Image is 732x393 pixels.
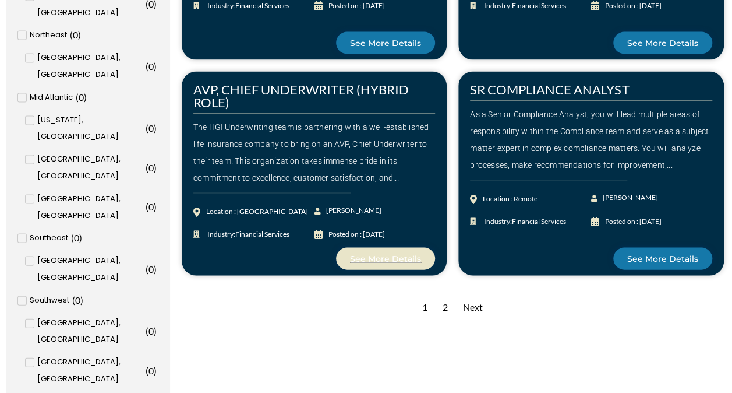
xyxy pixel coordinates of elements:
span: See More Details [627,255,698,263]
span: [GEOGRAPHIC_DATA], [GEOGRAPHIC_DATA] [37,151,143,185]
span: ) [154,201,157,212]
span: ) [154,162,157,173]
span: ( [146,365,148,376]
span: Industry: [204,226,289,243]
div: Location : Remote [483,191,537,208]
span: See More Details [350,255,421,263]
span: ) [154,264,157,275]
span: 0 [73,29,78,40]
a: See More Details [613,248,712,270]
span: 0 [148,264,154,275]
span: Southwest [30,292,69,309]
span: 0 [148,365,154,376]
span: ( [71,232,74,243]
span: ( [146,264,148,275]
span: ) [80,294,83,306]
span: [US_STATE], [GEOGRAPHIC_DATA] [37,112,143,146]
span: ) [154,61,157,72]
div: Location : [GEOGRAPHIC_DATA] [206,203,308,220]
span: 0 [74,232,79,243]
span: [GEOGRAPHIC_DATA], [GEOGRAPHIC_DATA] [37,252,143,286]
span: ) [154,325,157,336]
span: 0 [148,201,154,212]
span: ( [76,92,79,103]
span: Financial Services [512,217,566,226]
a: [PERSON_NAME] [314,202,374,219]
span: Financial Services [235,230,289,238]
span: ( [70,29,73,40]
span: See More Details [350,39,421,47]
span: 0 [148,61,154,72]
a: See More Details [613,32,712,54]
span: ( [146,201,148,212]
span: [GEOGRAPHIC_DATA], [GEOGRAPHIC_DATA] [37,50,143,83]
span: [PERSON_NAME] [600,190,658,206]
div: Next [457,293,489,322]
span: ( [146,325,148,336]
span: [PERSON_NAME] [323,202,381,219]
span: 0 [148,325,154,336]
span: ) [79,232,82,243]
span: 0 [79,92,84,103]
span: Financial Services [235,1,289,10]
span: ) [78,29,81,40]
span: ( [146,61,148,72]
span: 0 [75,294,80,306]
a: [PERSON_NAME] [591,190,652,206]
span: Southeast [30,230,68,247]
span: ( [146,122,148,134]
a: Industry:Financial Services [470,213,591,230]
div: Posted on : [DATE] [328,226,384,243]
span: ) [154,122,157,134]
div: Posted on : [DATE] [605,213,662,230]
div: As a Senior Compliance Analyst, you will lead multiple areas of responsibility within the Complia... [470,106,712,173]
div: 1 [416,293,433,322]
span: Industry: [481,213,566,230]
div: The HGI Underwriting team is partnering with a well-established life insurance company to bring o... [193,119,436,186]
a: SR COMPLIANCE ANALYST [470,82,629,97]
span: Northeast [30,27,67,44]
span: Mid Atlantic [30,89,73,106]
span: ) [154,365,157,376]
span: See More Details [627,39,698,47]
span: Financial Services [512,1,566,10]
a: See More Details [336,32,435,54]
span: 0 [148,122,154,134]
a: AVP, CHIEF UNDERWRITER (HYBRID ROLE) [193,82,409,110]
span: [GEOGRAPHIC_DATA], [GEOGRAPHIC_DATA] [37,191,143,224]
div: 2 [437,293,454,322]
span: ( [146,162,148,173]
span: ( [72,294,75,306]
span: [GEOGRAPHIC_DATA], [GEOGRAPHIC_DATA] [37,354,143,388]
span: 0 [148,162,154,173]
a: See More Details [336,248,435,270]
a: Industry:Financial Services [193,226,314,243]
span: ) [84,92,87,103]
span: [GEOGRAPHIC_DATA], [GEOGRAPHIC_DATA] [37,315,143,349]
